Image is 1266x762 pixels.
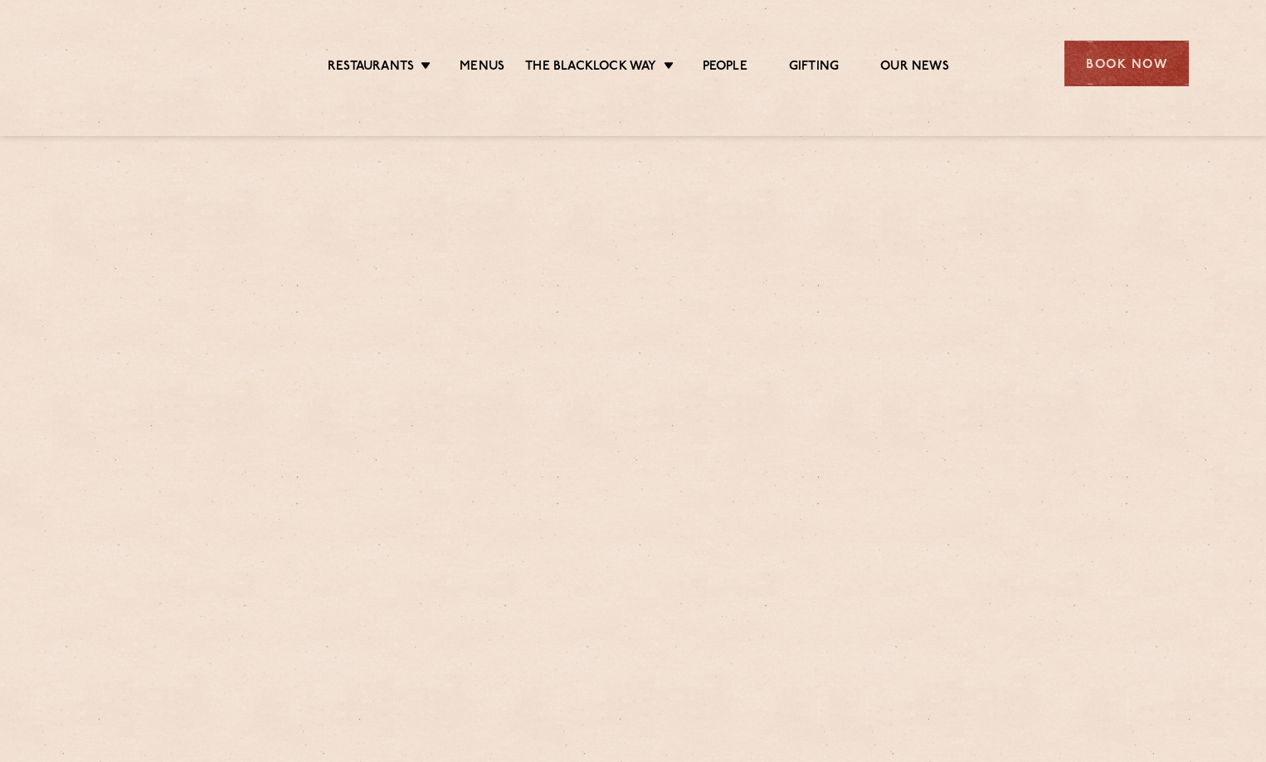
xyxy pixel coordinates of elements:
a: Menus [460,59,504,77]
a: Our News [880,59,949,77]
a: Gifting [789,59,839,77]
img: svg%3E [77,16,221,111]
div: Book Now [1064,41,1189,86]
a: The Blacklock Way [525,59,656,77]
a: People [703,59,747,77]
a: Restaurants [328,59,414,77]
